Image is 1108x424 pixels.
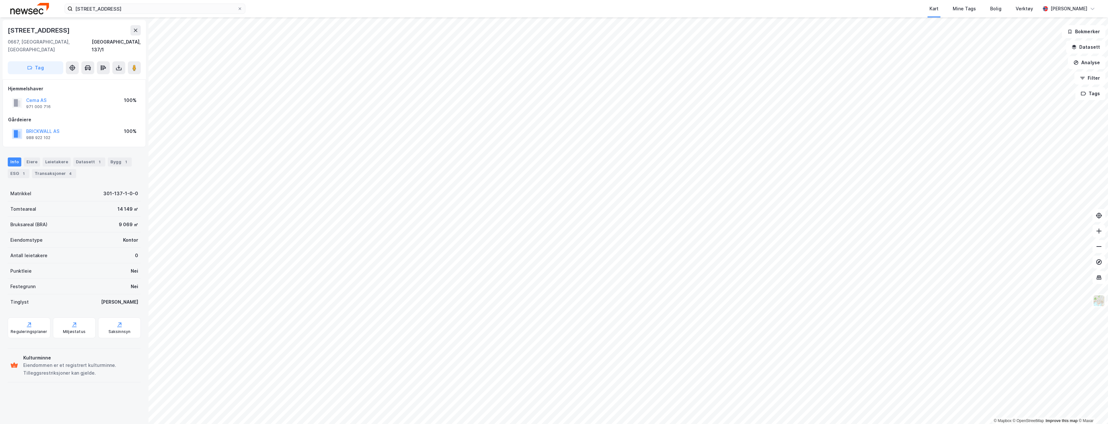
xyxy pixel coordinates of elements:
[73,157,105,167] div: Datasett
[10,3,49,14] img: newsec-logo.f6e21ccffca1b3a03d2d.png
[26,135,50,140] div: 988 922 102
[10,221,47,228] div: Bruksareal (BRA)
[131,267,138,275] div: Nei
[1074,72,1105,85] button: Filter
[8,116,140,124] div: Gårdeiere
[8,25,71,35] div: [STREET_ADDRESS]
[23,361,138,377] div: Eiendommen er et registrert kulturminne. Tilleggsrestriksjoner kan gjelde.
[26,104,51,109] div: 971 000 716
[103,190,138,197] div: 301-137-1-0-0
[63,329,86,334] div: Miljøstatus
[124,127,137,135] div: 100%
[67,170,74,177] div: 4
[8,61,63,74] button: Tag
[8,38,92,54] div: 0667, [GEOGRAPHIC_DATA], [GEOGRAPHIC_DATA]
[10,205,36,213] div: Tomteareal
[73,4,237,14] input: Søk på adresse, matrikkel, gårdeiere, leietakere eller personer
[929,5,939,13] div: Kart
[10,298,29,306] div: Tinglyst
[1076,393,1108,424] div: Kontrollprogram for chat
[10,267,32,275] div: Punktleie
[124,96,137,104] div: 100%
[135,252,138,259] div: 0
[1093,295,1105,307] img: Z
[1066,41,1105,54] button: Datasett
[1076,393,1108,424] iframe: Chat Widget
[119,221,138,228] div: 9 069 ㎡
[24,157,40,167] div: Eiere
[953,5,976,13] div: Mine Tags
[1051,5,1087,13] div: [PERSON_NAME]
[10,283,36,290] div: Festegrunn
[92,38,141,54] div: [GEOGRAPHIC_DATA], 137/1
[8,157,21,167] div: Info
[10,190,31,197] div: Matrikkel
[101,298,138,306] div: [PERSON_NAME]
[23,354,138,362] div: Kulturminne
[1075,87,1105,100] button: Tags
[1068,56,1105,69] button: Analyse
[20,170,27,177] div: 1
[118,205,138,213] div: 14 149 ㎡
[1062,25,1105,38] button: Bokmerker
[8,85,140,93] div: Hjemmelshaver
[123,159,129,165] div: 1
[43,157,71,167] div: Leietakere
[96,159,103,165] div: 1
[10,236,43,244] div: Eiendomstype
[10,252,47,259] div: Antall leietakere
[990,5,1001,13] div: Bolig
[123,236,138,244] div: Kontor
[1016,5,1033,13] div: Verktøy
[131,283,138,290] div: Nei
[1013,419,1044,423] a: OpenStreetMap
[1046,419,1078,423] a: Improve this map
[11,329,47,334] div: Reguleringsplaner
[8,169,29,178] div: ESG
[32,169,76,178] div: Transaksjoner
[994,419,1011,423] a: Mapbox
[108,329,131,334] div: Saksinnsyn
[108,157,132,167] div: Bygg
